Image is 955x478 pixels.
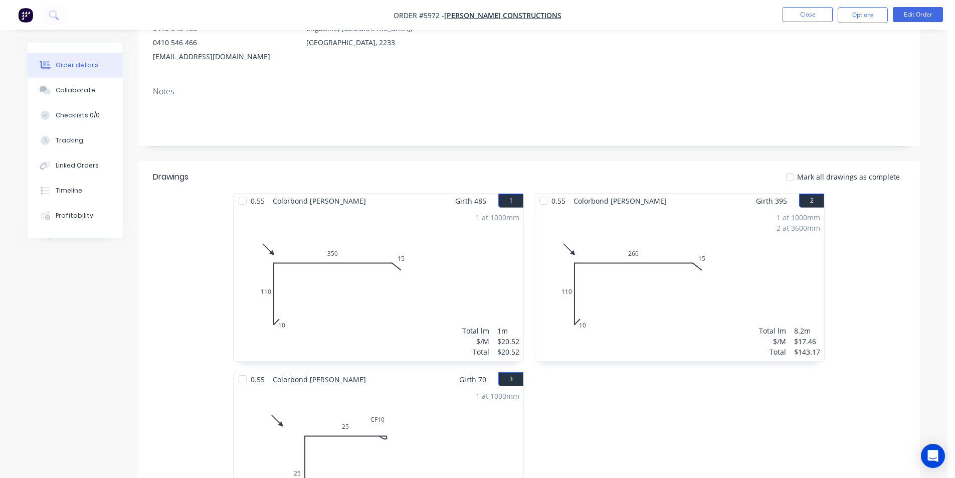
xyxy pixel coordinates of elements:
[498,194,523,208] button: 1
[28,53,123,78] button: Order details
[247,372,269,387] span: 0.55
[893,7,943,22] button: Edit Order
[153,87,905,96] div: Notes
[794,326,820,336] div: 8.2m
[247,194,269,208] span: 0.55
[56,211,93,220] div: Profitability
[799,194,824,208] button: 2
[28,203,123,228] button: Profitability
[269,372,370,387] span: Colorbond [PERSON_NAME]
[56,61,98,70] div: Order details
[153,171,188,183] div: Drawings
[153,36,290,50] div: 0410 546 466
[756,194,787,208] span: Girth 395
[497,326,519,336] div: 1m
[497,336,519,347] div: $20.52
[28,153,123,178] button: Linked Orders
[56,136,83,145] div: Tracking
[234,208,523,361] div: 010110350151 at 1000mmTotal lm$/MTotal1m$20.52$20.52
[534,208,824,361] div: 010110260151 at 1000mm2 at 3600mmTotal lm$/MTotal8.2m$17.46$143.17
[28,78,123,103] button: Collaborate
[462,336,489,347] div: $/M
[794,336,820,347] div: $17.46
[777,212,820,223] div: 1 at 1000mm
[797,172,900,182] span: Mark all drawings as complete
[921,444,945,468] div: Open Intercom Messenger
[783,7,833,22] button: Close
[306,22,444,50] div: Engadine, [GEOGRAPHIC_DATA], [GEOGRAPHIC_DATA], 2233
[794,347,820,357] div: $143.17
[476,212,519,223] div: 1 at 1000mm
[838,7,888,23] button: Options
[569,194,671,208] span: Colorbond [PERSON_NAME]
[269,194,370,208] span: Colorbond [PERSON_NAME]
[497,347,519,357] div: $20.52
[759,326,786,336] div: Total lm
[153,8,290,64] div: [PERSON_NAME]0410 546 4660410 546 466[EMAIL_ADDRESS][DOMAIN_NAME]
[56,161,99,170] div: Linked Orders
[498,372,523,386] button: 3
[455,194,486,208] span: Girth 485
[394,11,444,20] span: Order #5972 -
[153,50,290,64] div: [EMAIL_ADDRESS][DOMAIN_NAME]
[462,347,489,357] div: Total
[459,372,486,387] span: Girth 70
[28,103,123,128] button: Checklists 0/0
[759,336,786,347] div: $/M
[56,186,82,195] div: Timeline
[547,194,569,208] span: 0.55
[444,11,561,20] a: [PERSON_NAME] Constructions
[476,391,519,401] div: 1 at 1000mm
[56,111,100,120] div: Checklists 0/0
[777,223,820,233] div: 2 at 3600mm
[759,347,786,357] div: Total
[28,178,123,203] button: Timeline
[18,8,33,23] img: Factory
[28,128,123,153] button: Tracking
[56,86,95,95] div: Collaborate
[462,326,489,336] div: Total lm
